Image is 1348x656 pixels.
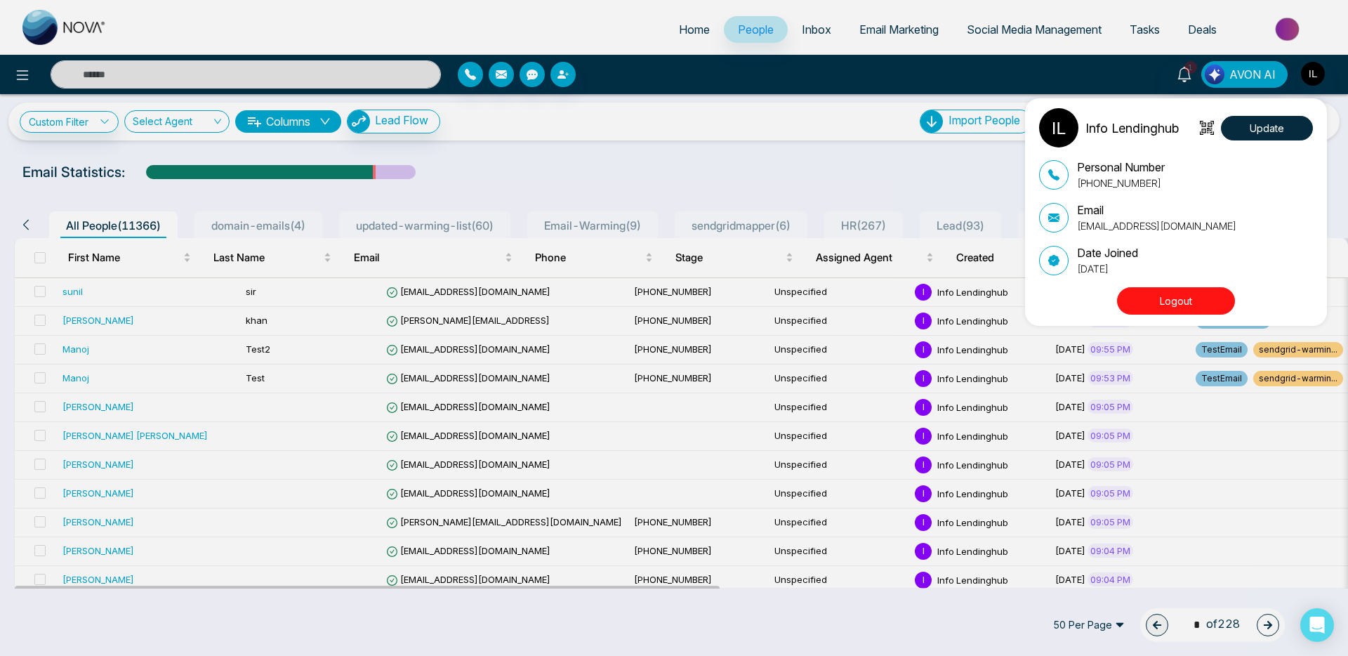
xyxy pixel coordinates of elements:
[1077,261,1138,276] p: [DATE]
[1085,119,1179,138] p: Info Lendinghub
[1117,287,1235,315] button: Logout
[1077,176,1165,190] p: [PHONE_NUMBER]
[1077,244,1138,261] p: Date Joined
[1077,202,1236,218] p: Email
[1077,218,1236,233] p: [EMAIL_ADDRESS][DOMAIN_NAME]
[1300,608,1334,642] div: Open Intercom Messenger
[1221,116,1313,140] button: Update
[1077,159,1165,176] p: Personal Number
